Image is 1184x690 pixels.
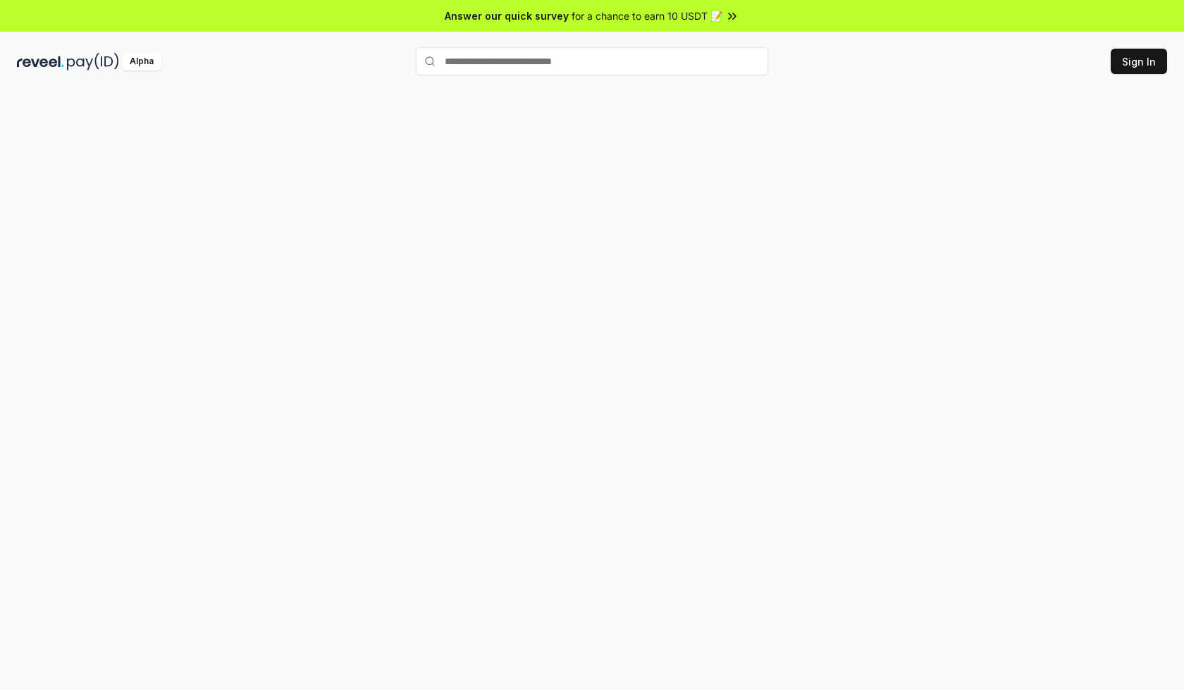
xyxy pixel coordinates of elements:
[445,8,569,23] span: Answer our quick survey
[67,53,119,70] img: pay_id
[1111,49,1167,74] button: Sign In
[572,8,722,23] span: for a chance to earn 10 USDT 📝
[17,53,64,70] img: reveel_dark
[122,53,161,70] div: Alpha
